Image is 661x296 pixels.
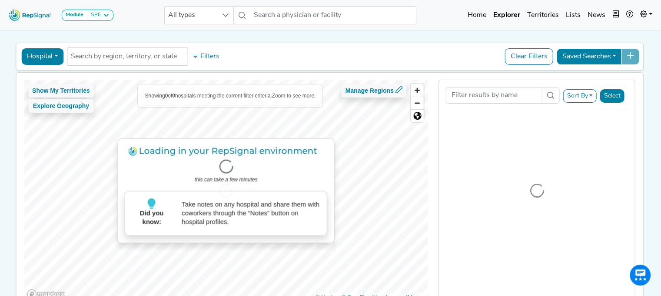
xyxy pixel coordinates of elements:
p: this can take a few minutes [125,175,327,184]
button: Manage Regions [342,84,406,98]
span: . [317,145,319,156]
div: SPE [87,12,101,19]
span: Showing of hospitals meeting the current filter criteria. [145,93,272,99]
span: Reset zoom [411,110,424,122]
button: ModuleSPE [62,10,113,21]
button: Zoom in [411,84,424,97]
button: Filters [189,49,222,64]
button: Saved Searches [557,48,622,65]
p: Take notes on any hospital and share them with coworkers through the “Notes” button on hospital p... [182,200,320,226]
h3: Loading in your RepSignal environment [125,145,327,156]
p: Did you know: [132,209,171,228]
button: Show My Territories [28,84,94,98]
a: News [584,7,609,24]
a: Explorer [490,7,524,24]
img: lightbulb [146,198,157,209]
a: Territories [524,7,562,24]
strong: Module [66,12,83,17]
span: All types [165,7,217,24]
span: Zoom out [411,97,424,109]
button: Clear Filters [505,48,553,65]
input: Search by region, territory, or state [71,51,184,62]
a: Lists [562,7,584,24]
span: Zoom to see more. [272,93,316,99]
b: 0 [172,93,175,99]
button: Zoom out [411,97,424,109]
button: Intel Book [609,7,623,24]
b: 0 [165,93,168,99]
button: Explore Geography [28,99,94,113]
a: Home [464,7,490,24]
button: Hospital [21,48,63,65]
input: Search a physician or facility [250,6,416,24]
button: Reset bearing to north [411,109,424,122]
